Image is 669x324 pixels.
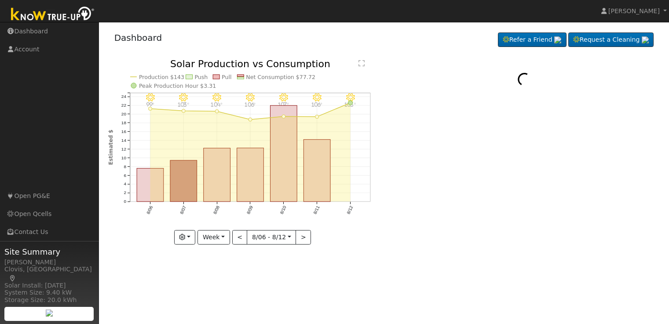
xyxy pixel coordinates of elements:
img: retrieve [46,310,53,317]
div: System Size: 9.40 kW [4,288,94,297]
span: [PERSON_NAME] [608,7,660,14]
a: Dashboard [114,32,162,43]
img: retrieve [642,36,649,43]
div: Solar Install: [DATE] [4,281,94,290]
img: retrieve [554,36,561,43]
div: [PERSON_NAME] [4,258,94,267]
div: Storage Size: 20.0 kWh [4,295,94,305]
a: Refer a Friend [498,32,567,47]
img: Know True-Up [7,5,99,25]
div: Clovis, [GEOGRAPHIC_DATA] [4,265,94,283]
a: Map [9,275,17,282]
span: Site Summary [4,246,94,258]
a: Request a Cleaning [568,32,654,47]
